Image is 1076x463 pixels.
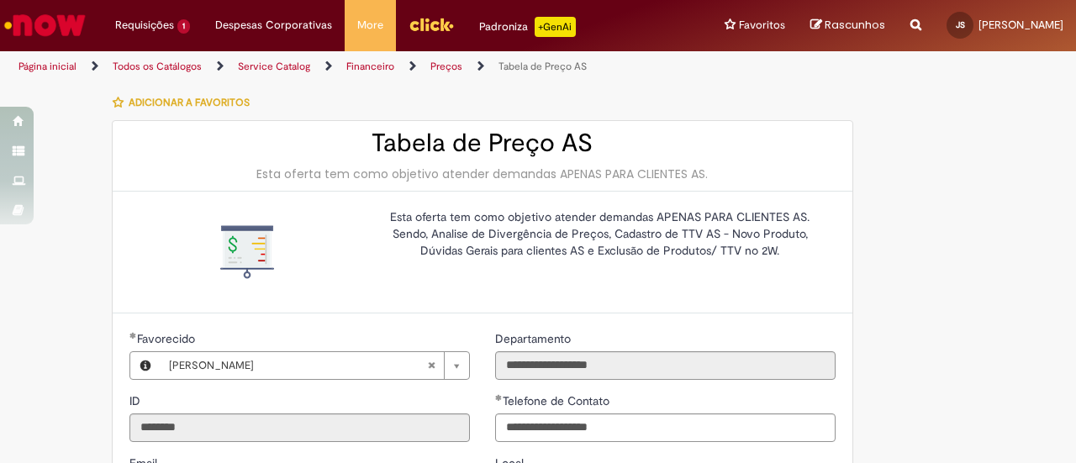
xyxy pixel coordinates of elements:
input: ID [129,413,470,442]
img: Tabela de Preço AS [220,225,274,279]
a: [PERSON_NAME]Limpar campo Favorecido [161,352,469,379]
span: JS [956,19,965,30]
a: Service Catalog [238,60,310,73]
h2: Tabela de Preço AS [129,129,836,157]
span: Adicionar a Favoritos [129,96,250,109]
div: Padroniza [479,17,576,37]
abbr: Limpar campo Favorecido [419,352,444,379]
span: Favoritos [739,17,785,34]
span: Somente leitura - ID [129,393,144,408]
span: Requisições [115,17,174,34]
span: Obrigatório Preenchido [129,332,137,339]
span: More [357,17,383,34]
input: Departamento [495,351,836,380]
div: Esta oferta tem como objetivo atender demandas APENAS PARA CLIENTES AS. [129,166,836,182]
span: Obrigatório Preenchido [495,394,503,401]
span: Despesas Corporativas [215,17,332,34]
span: Telefone de Contato [503,393,613,408]
span: Necessários - Favorecido [137,331,198,346]
button: Adicionar a Favoritos [112,85,259,120]
p: +GenAi [535,17,576,37]
a: Preços [430,60,462,73]
a: Rascunhos [810,18,885,34]
span: 1 [177,19,190,34]
label: Somente leitura - ID [129,392,144,409]
button: Favorecido, Visualizar este registro Jose Gabriel Medeiros Souza [130,352,161,379]
img: click_logo_yellow_360x200.png [409,12,454,37]
ul: Trilhas de página [13,51,704,82]
p: Esta oferta tem como objetivo atender demandas APENAS PARA CLIENTES AS. Sendo, Analise de Divergê... [377,208,823,259]
span: Rascunhos [825,17,885,33]
span: [PERSON_NAME] [169,352,427,379]
span: Somente leitura - Departamento [495,331,574,346]
label: Somente leitura - Departamento [495,330,574,347]
input: Telefone de Contato [495,413,836,442]
a: Tabela de Preço AS [498,60,587,73]
a: Financeiro [346,60,394,73]
a: Todos os Catálogos [113,60,202,73]
img: ServiceNow [2,8,88,42]
span: [PERSON_NAME] [978,18,1063,32]
a: Página inicial [18,60,76,73]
